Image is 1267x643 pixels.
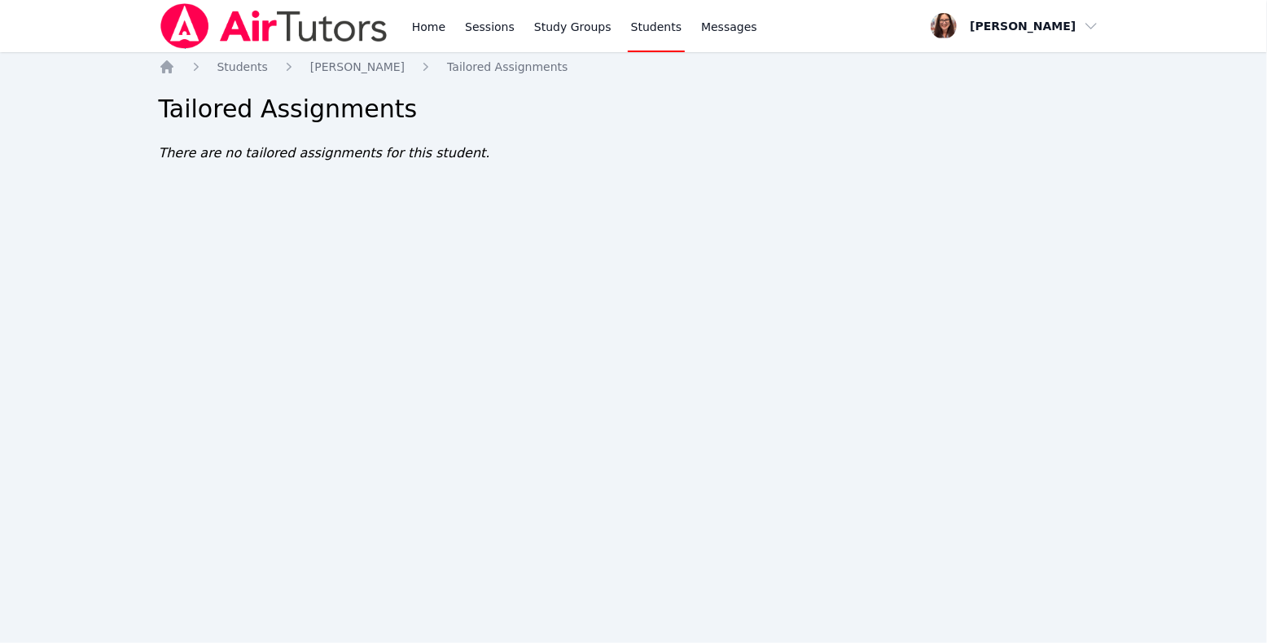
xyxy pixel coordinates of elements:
[447,60,568,73] span: Tailored Assignments
[159,145,490,161] span: There are no tailored assignments for this student.
[159,59,1109,75] nav: Breadcrumb
[217,59,268,75] a: Students
[310,60,405,73] span: [PERSON_NAME]
[217,60,268,73] span: Students
[447,59,568,75] a: Tailored Assignments
[159,3,389,49] img: Air Tutors
[701,19,757,35] span: Messages
[310,59,405,75] a: [PERSON_NAME]
[159,95,1109,124] h1: Tailored Assignments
